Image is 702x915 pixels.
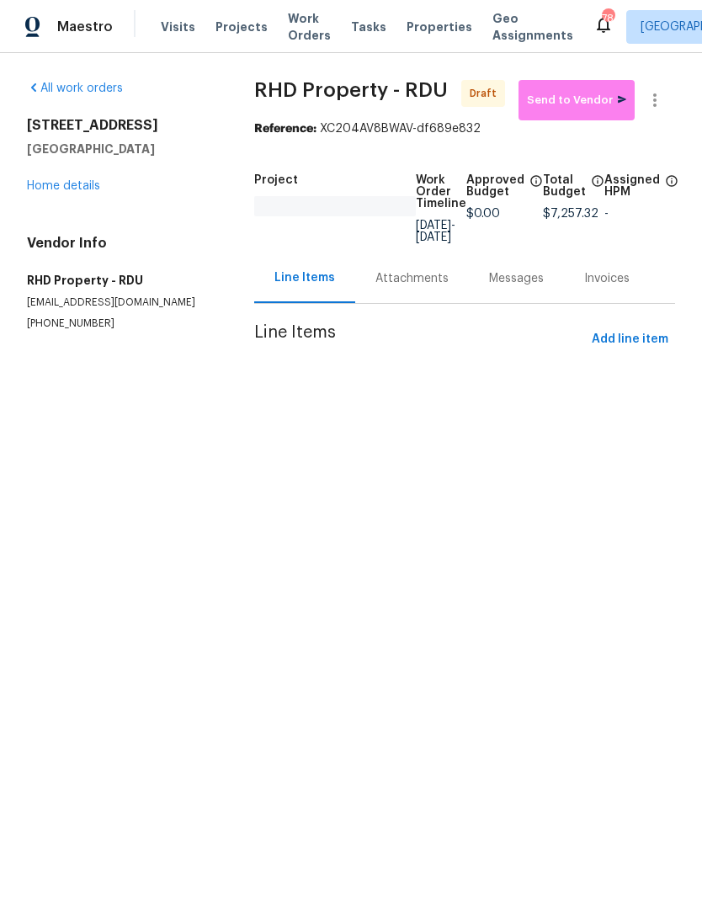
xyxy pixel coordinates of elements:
h5: Total Budget [543,174,586,198]
span: The total cost of line items that have been proposed by Opendoor. This sum includes line items th... [591,174,604,208]
p: [PHONE_NUMBER] [27,317,214,331]
b: Reference: [254,123,316,135]
span: The total cost of line items that have been approved by both Opendoor and the Trade Partner. This... [529,174,543,208]
div: Attachments [375,270,449,287]
span: RHD Property - RDU [254,80,448,100]
span: Visits [161,19,195,35]
h2: [STREET_ADDRESS] [27,117,214,134]
div: XC204AV8BWAV-df689e832 [254,120,676,137]
span: [DATE] [416,231,451,243]
span: Projects [215,19,268,35]
h5: Project [254,174,298,186]
span: [DATE] [416,220,451,231]
span: $0.00 [466,208,500,220]
span: - [416,220,455,243]
h5: Work Order Timeline [416,174,466,210]
h5: Approved Budget [466,174,524,198]
span: $7,257.32 [543,208,598,220]
span: Draft [470,85,503,102]
h5: RHD Property - RDU [27,272,214,289]
span: The hpm assigned to this work order. [665,174,678,208]
h4: Vendor Info [27,235,214,252]
div: - [604,208,678,220]
span: Geo Assignments [492,10,573,44]
a: All work orders [27,82,123,94]
div: Line Items [274,269,335,286]
div: 78 [602,10,614,27]
span: Tasks [351,21,386,33]
button: Add line item [585,324,675,355]
p: [EMAIL_ADDRESS][DOMAIN_NAME] [27,295,214,310]
span: Add line item [592,329,668,350]
span: Send to Vendor [527,91,626,110]
div: Messages [489,270,544,287]
h5: Assigned HPM [604,174,660,198]
button: Send to Vendor [519,80,635,120]
span: Line Items [254,324,586,355]
span: Work Orders [288,10,331,44]
a: Home details [27,180,100,192]
span: Properties [407,19,472,35]
span: Maestro [57,19,113,35]
div: Invoices [584,270,630,287]
h5: [GEOGRAPHIC_DATA] [27,141,214,157]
